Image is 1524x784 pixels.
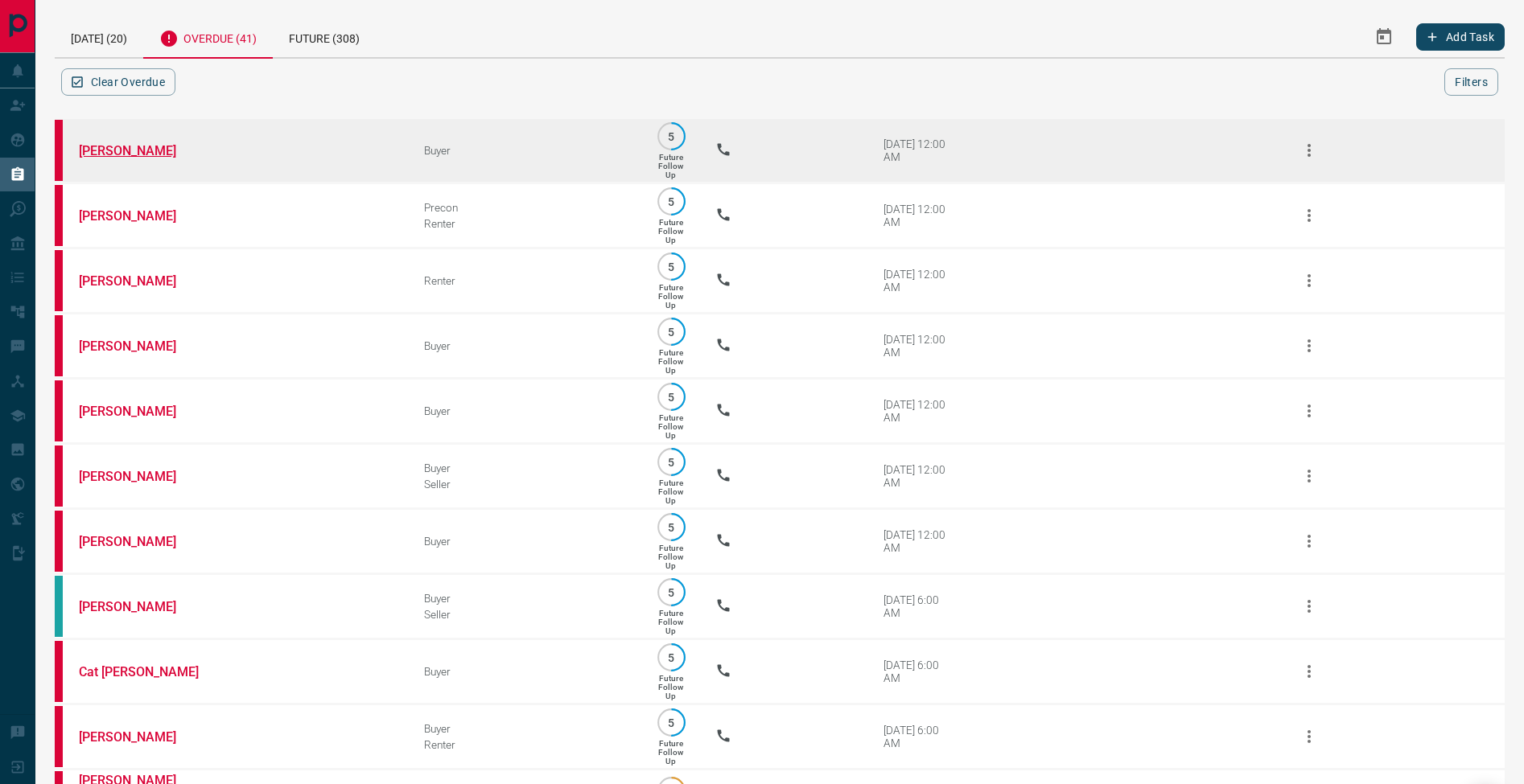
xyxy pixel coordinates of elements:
[79,208,200,224] a: [PERSON_NAME]
[665,716,678,729] p: 5
[55,315,63,376] div: property.ca
[143,16,273,59] div: Overdue (41)
[658,348,683,375] p: Future Follow Up
[79,143,200,158] a: [PERSON_NAME]
[424,665,627,678] div: Buyer
[79,469,200,484] a: [PERSON_NAME]
[658,478,683,505] p: Future Follow Up
[424,217,627,230] div: Renter
[55,641,63,702] div: property.ca
[665,456,678,468] p: 5
[55,511,63,572] div: property.ca
[424,478,627,491] div: Seller
[884,138,952,163] div: [DATE] 12:00 AM
[665,586,678,598] p: 5
[79,729,200,745] a: [PERSON_NAME]
[55,16,143,57] div: [DATE] (20)
[55,706,63,767] div: property.ca
[61,68,175,96] button: Clear Overdue
[665,391,678,403] p: 5
[79,404,200,419] a: [PERSON_NAME]
[658,739,683,766] p: Future Follow Up
[884,463,952,489] div: [DATE] 12:00 AM
[884,528,952,554] div: [DATE] 12:00 AM
[665,521,678,533] p: 5
[79,273,200,289] a: [PERSON_NAME]
[79,534,200,549] a: [PERSON_NAME]
[424,738,627,751] div: Renter
[273,16,376,57] div: Future (308)
[55,380,63,441] div: property.ca
[658,153,683,179] p: Future Follow Up
[424,201,627,214] div: Precon
[658,609,683,635] p: Future Follow Up
[424,274,627,287] div: Renter
[665,195,678,207] p: 5
[79,339,200,354] a: [PERSON_NAME]
[658,413,683,440] p: Future Follow Up
[424,722,627,735] div: Buyer
[424,404,627,417] div: Buyer
[55,120,63,181] div: property.ca
[55,445,63,507] div: property.ca
[424,462,627,474] div: Buyer
[424,339,627,352] div: Buyer
[884,203,952,228] div: [DATE] 12:00 AM
[424,592,627,605] div: Buyer
[658,283,683,310] p: Future Follow Up
[424,144,627,157] div: Buyer
[55,250,63,311] div: property.ca
[658,674,683,700] p: Future Follow Up
[1416,23,1505,51] button: Add Task
[884,593,952,619] div: [DATE] 6:00 AM
[665,326,678,338] p: 5
[658,218,683,244] p: Future Follow Up
[658,544,683,570] p: Future Follow Up
[884,724,952,749] div: [DATE] 6:00 AM
[884,268,952,293] div: [DATE] 12:00 AM
[79,664,200,679] a: Cat [PERSON_NAME]
[884,398,952,424] div: [DATE] 12:00 AM
[1365,18,1403,56] button: Select Date Range
[665,261,678,273] p: 5
[55,576,63,637] div: condos.ca
[1444,68,1498,96] button: Filters
[884,659,952,684] div: [DATE] 6:00 AM
[665,651,678,663] p: 5
[884,333,952,359] div: [DATE] 12:00 AM
[79,599,200,614] a: [PERSON_NAME]
[55,185,63,246] div: property.ca
[665,130,678,142] p: 5
[424,535,627,548] div: Buyer
[424,608,627,621] div: Seller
